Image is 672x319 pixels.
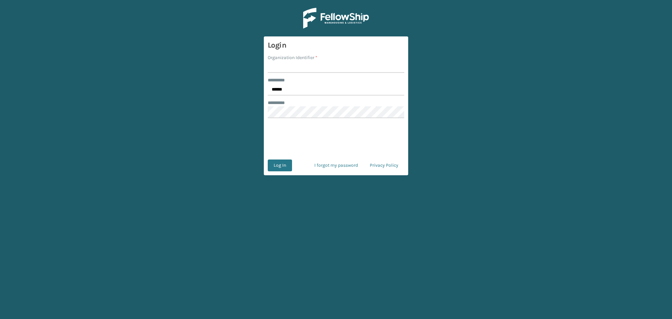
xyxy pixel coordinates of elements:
[286,126,386,152] iframe: reCAPTCHA
[268,54,317,61] label: Organization Identifier
[364,159,404,171] a: Privacy Policy
[308,159,364,171] a: I forgot my password
[303,8,369,29] img: Logo
[268,40,404,50] h3: Login
[268,159,292,171] button: Log In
